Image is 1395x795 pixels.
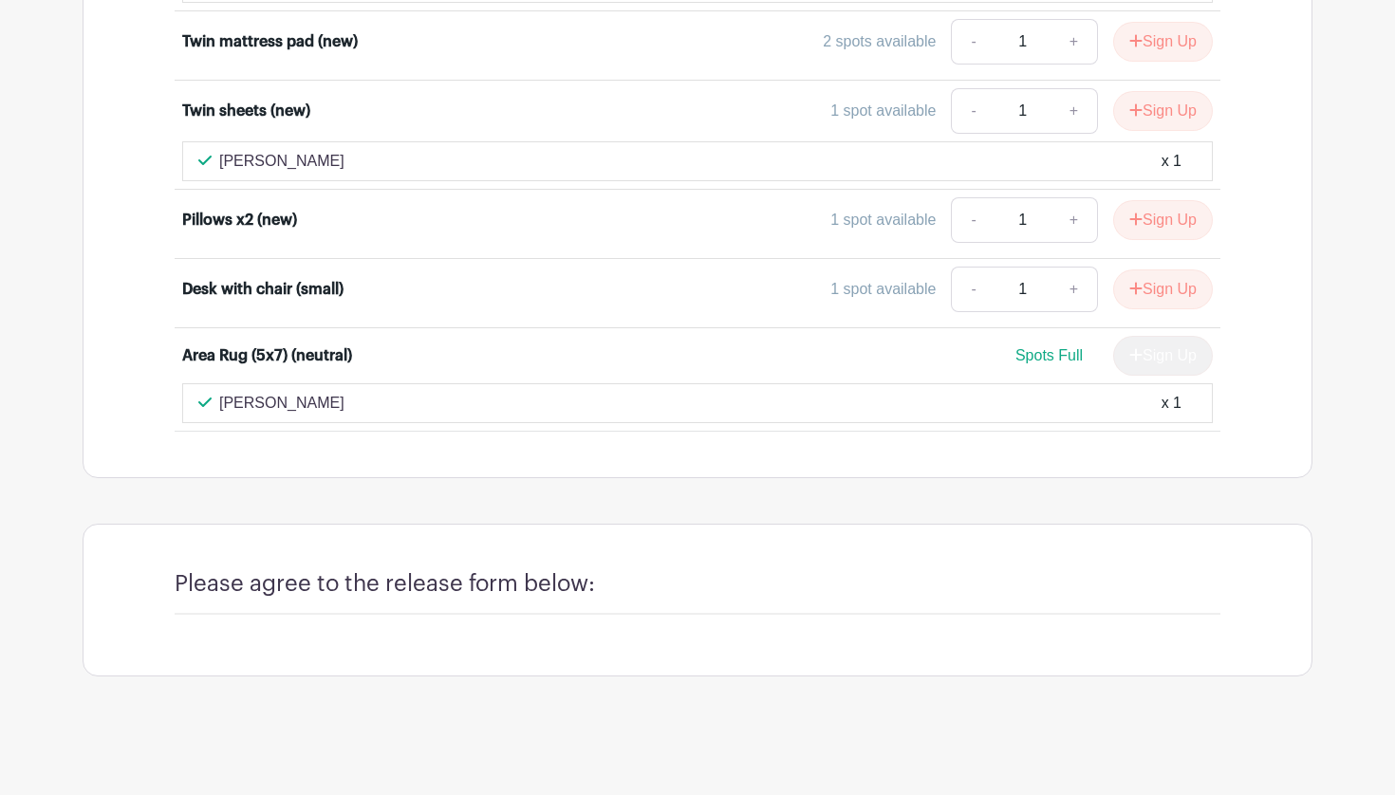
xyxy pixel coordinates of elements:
a: + [1051,88,1098,134]
a: + [1051,19,1098,65]
div: Pillows x2 (new) [182,209,297,231]
a: + [1051,267,1098,312]
div: 1 spot available [830,278,936,301]
div: Twin sheets (new) [182,100,310,122]
span: Spots Full [1015,347,1083,363]
div: 2 spots available [823,30,936,53]
button: Sign Up [1113,22,1213,62]
div: Area Rug (5x7) (neutral) [182,344,352,367]
div: 1 spot available [830,100,936,122]
div: x 1 [1162,392,1181,415]
h4: Please agree to the release form below: [175,570,595,598]
div: Twin mattress pad (new) [182,30,358,53]
div: 1 spot available [830,209,936,231]
p: [PERSON_NAME] [219,150,344,173]
div: Desk with chair (small) [182,278,344,301]
a: + [1051,197,1098,243]
a: - [951,267,995,312]
a: - [951,88,995,134]
div: x 1 [1162,150,1181,173]
button: Sign Up [1113,200,1213,240]
button: Sign Up [1113,269,1213,309]
p: [PERSON_NAME] [219,392,344,415]
a: - [951,19,995,65]
a: - [951,197,995,243]
button: Sign Up [1113,91,1213,131]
